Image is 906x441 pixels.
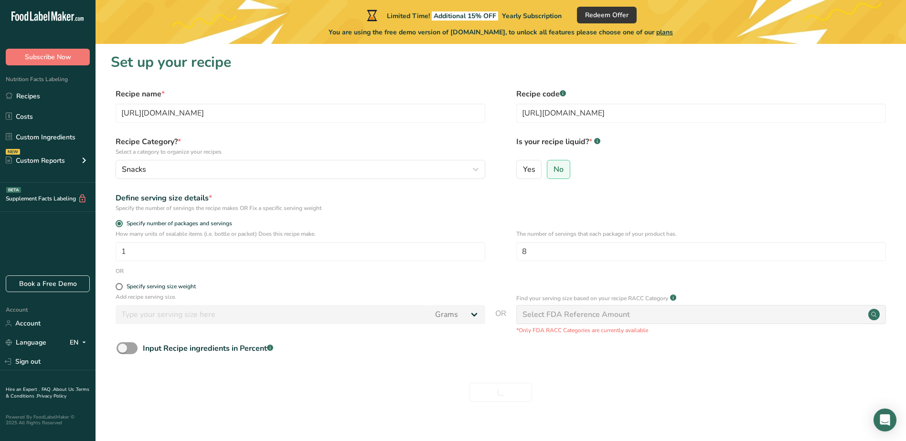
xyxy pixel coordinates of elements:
label: Recipe code [516,88,886,100]
div: Define serving size details [116,192,485,204]
a: Hire an Expert . [6,386,40,393]
h1: Set up your recipe [111,52,891,73]
div: EN [70,337,90,348]
p: Add recipe serving size. [116,293,485,301]
span: No [554,165,564,174]
a: Privacy Policy [37,393,66,399]
div: Limited Time! [365,10,562,21]
div: NEW [6,149,20,155]
label: Recipe name [116,88,485,100]
span: plans [656,28,673,37]
div: Powered By FoodLabelMaker © 2025 All Rights Reserved [6,414,90,426]
button: Redeem Offer [577,7,637,23]
div: Specify serving size weight [127,283,196,290]
input: Type your serving size here [116,305,429,324]
input: Type your recipe code here [516,104,886,123]
div: Select FDA Reference Amount [522,309,630,320]
span: Snacks [122,164,146,175]
div: Specify the number of servings the recipe makes OR Fix a specific serving weight [116,204,485,212]
div: OR [116,267,124,275]
span: Yes [523,165,535,174]
span: Redeem Offer [585,10,629,20]
div: Custom Reports [6,156,65,166]
p: Find your serving size based on your recipe RACC Category [516,294,668,303]
span: OR [495,308,506,335]
span: You are using the free demo version of [DOMAIN_NAME], to unlock all features please choose one of... [329,27,673,37]
p: The number of servings that each package of your product has. [516,230,886,238]
a: Terms & Conditions . [6,386,89,399]
a: Book a Free Demo [6,275,90,292]
div: BETA [6,187,21,193]
p: Select a category to organize your recipes [116,147,485,156]
div: Input Recipe ingredients in Percent [143,343,273,354]
label: Recipe Category? [116,136,485,156]
label: Is your recipe liquid? [516,136,886,156]
input: Type your recipe name here [116,104,485,123]
a: Language [6,334,46,351]
button: Snacks [116,160,485,179]
button: Subscribe Now [6,49,90,65]
a: About Us . [53,386,76,393]
div: Open Intercom Messenger [874,409,896,431]
a: FAQ . [42,386,53,393]
span: Yearly Subscription [502,11,562,21]
span: Subscribe Now [25,52,71,62]
span: Specify number of packages and servings [123,220,232,227]
span: Additional 15% OFF [432,11,498,21]
p: How many units of sealable items (i.e. bottle or packet) Does this recipe make. [116,230,485,238]
p: *Only FDA RACC Categories are currently available [516,326,886,335]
